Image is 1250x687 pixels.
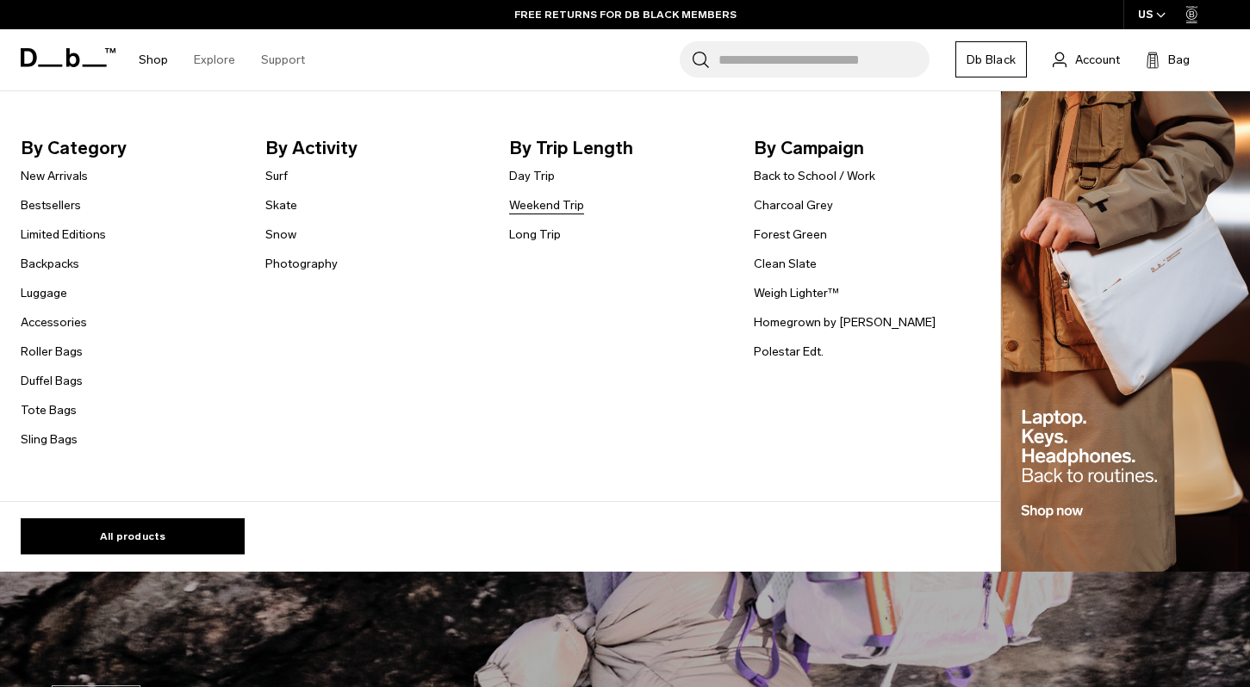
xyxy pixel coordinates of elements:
[1168,51,1190,69] span: Bag
[1053,49,1120,70] a: Account
[21,401,77,419] a: Tote Bags
[754,284,839,302] a: Weigh Lighter™
[1075,51,1120,69] span: Account
[754,226,827,244] a: Forest Green
[21,313,87,331] a: Accessories
[265,134,482,162] span: By Activity
[754,167,875,185] a: Back to School / Work
[21,226,106,244] a: Limited Editions
[754,196,833,214] a: Charcoal Grey
[754,255,817,273] a: Clean Slate
[509,196,584,214] a: Weekend Trip
[509,134,726,162] span: By Trip Length
[21,430,78,449] a: Sling Bags
[21,284,67,302] a: Luggage
[514,7,737,22] a: FREE RETURNS FOR DB BLACK MEMBERS
[21,134,238,162] span: By Category
[265,196,297,214] a: Skate
[1146,49,1190,70] button: Bag
[261,29,305,90] a: Support
[21,167,88,185] a: New Arrivals
[21,372,83,390] a: Duffel Bags
[139,29,168,90] a: Shop
[21,518,245,554] a: All products
[126,29,318,90] nav: Main Navigation
[21,343,83,361] a: Roller Bags
[509,167,555,185] a: Day Trip
[194,29,235,90] a: Explore
[754,343,824,361] a: Polestar Edt.
[265,226,296,244] a: Snow
[1001,91,1250,572] img: Db
[265,255,338,273] a: Photography
[265,167,288,185] a: Surf
[955,41,1027,77] a: Db Black
[21,255,79,273] a: Backpacks
[754,134,971,162] span: By Campaign
[509,226,561,244] a: Long Trip
[754,313,936,331] a: Homegrown by [PERSON_NAME]
[21,196,81,214] a: Bestsellers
